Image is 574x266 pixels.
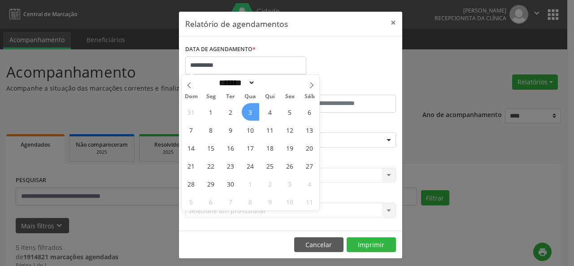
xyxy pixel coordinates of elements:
[261,121,279,139] span: Setembro 11, 2025
[281,103,299,121] span: Setembro 5, 2025
[300,94,319,100] span: Sáb
[301,121,318,139] span: Setembro 13, 2025
[281,121,299,139] span: Setembro 12, 2025
[183,157,200,174] span: Setembro 21, 2025
[261,175,279,192] span: Outubro 2, 2025
[242,193,259,210] span: Outubro 8, 2025
[202,121,220,139] span: Setembro 8, 2025
[201,94,221,100] span: Seg
[294,237,344,253] button: Cancelar
[183,103,200,121] span: Agosto 31, 2025
[261,103,279,121] span: Setembro 4, 2025
[216,78,256,87] select: Month
[301,175,318,192] span: Outubro 4, 2025
[347,237,396,253] button: Imprimir
[202,139,220,157] span: Setembro 15, 2025
[261,157,279,174] span: Setembro 25, 2025
[202,157,220,174] span: Setembro 22, 2025
[281,193,299,210] span: Outubro 10, 2025
[301,139,318,157] span: Setembro 20, 2025
[222,121,239,139] span: Setembro 9, 2025
[281,157,299,174] span: Setembro 26, 2025
[202,193,220,210] span: Outubro 6, 2025
[202,103,220,121] span: Setembro 1, 2025
[301,193,318,210] span: Outubro 11, 2025
[242,121,259,139] span: Setembro 10, 2025
[182,94,201,100] span: Dom
[183,193,200,210] span: Outubro 5, 2025
[185,43,256,57] label: DATA DE AGENDAMENTO
[183,175,200,192] span: Setembro 28, 2025
[280,94,300,100] span: Sex
[281,139,299,157] span: Setembro 19, 2025
[384,12,402,34] button: Close
[183,121,200,139] span: Setembro 7, 2025
[281,175,299,192] span: Outubro 3, 2025
[221,94,240,100] span: Ter
[222,157,239,174] span: Setembro 23, 2025
[242,103,259,121] span: Setembro 3, 2025
[222,139,239,157] span: Setembro 16, 2025
[255,78,285,87] input: Year
[242,139,259,157] span: Setembro 17, 2025
[240,94,260,100] span: Qua
[222,103,239,121] span: Setembro 2, 2025
[301,157,318,174] span: Setembro 27, 2025
[185,18,288,30] h5: Relatório de agendamentos
[301,103,318,121] span: Setembro 6, 2025
[293,81,396,95] label: ATÉ
[261,139,279,157] span: Setembro 18, 2025
[260,94,280,100] span: Qui
[183,139,200,157] span: Setembro 14, 2025
[261,193,279,210] span: Outubro 9, 2025
[222,193,239,210] span: Outubro 7, 2025
[242,157,259,174] span: Setembro 24, 2025
[202,175,220,192] span: Setembro 29, 2025
[222,175,239,192] span: Setembro 30, 2025
[242,175,259,192] span: Outubro 1, 2025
